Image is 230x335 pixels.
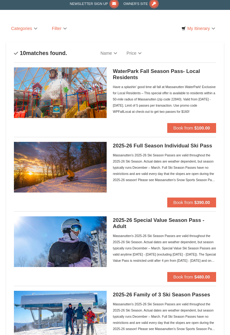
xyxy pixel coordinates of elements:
div: Massanutten's 2025-26 Ski Season Passes are valid throughout the 2025-26 Ski Season. Actual dates... [113,152,216,183]
strong: $390.00 [194,200,210,205]
div: Have a splashin' good time all fall at Massanutten WaterPark! Exclusive for Local Residents – Thi... [113,84,216,115]
h4: matches found. [14,50,67,56]
img: 6619937-198-dda1df27.jpg [14,216,107,267]
span: 10 [20,50,26,56]
a: Name [96,47,122,59]
button: Book from $480.00 [167,272,216,282]
div: Massanutten's 2025-26 Ski Season Passes are valid throughout the 2025-26 Ski Season. Actual dates... [113,301,216,332]
strong: $100.00 [194,125,210,130]
span: Book from [173,125,193,130]
a: Newsletter Sign Up [70,2,119,6]
div: Massanutten's 2025-26 Ski Season Passes are valid throughout the 2025-26 Ski Season. Actual dates... [113,233,216,264]
img: 6619937-208-2295c65e.jpg [14,142,107,193]
strong: $480.00 [194,274,210,279]
button: Book from $100.00 [167,123,216,133]
h5: 2025-26 Special Value Season Pass - Adult [113,217,216,230]
h5: 2025-26 Family of 3 Ski Season Passes [113,292,216,298]
h5: 2025-26 Full Season Individual Ski Pass [113,143,216,149]
a: Filter [47,24,72,33]
a: Categories [6,24,42,33]
span: Newsletter Sign Up [70,2,108,6]
img: 6619937-212-8c750e5f.jpg [14,67,107,118]
span: Book from [173,274,193,279]
span: Book from [173,200,193,205]
a: Owner's Site [123,2,159,6]
span: Owner's Site [123,2,148,6]
h5: WaterPark Fall Season Pass- Local Residents [113,68,216,81]
a: Price [122,47,146,59]
a: My Itinerary [177,24,219,33]
button: Book from $390.00 [167,197,216,207]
